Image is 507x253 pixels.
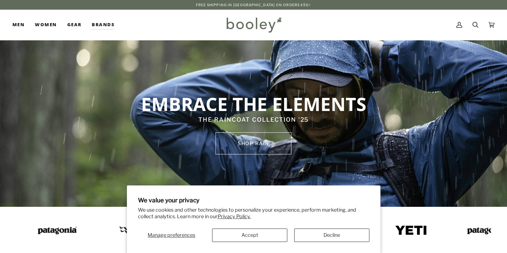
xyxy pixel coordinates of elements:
p: EMBRACE THE ELEMENTS [105,92,402,115]
span: Gear [67,21,82,28]
a: Women [30,10,62,40]
span: Women [35,21,57,28]
h2: We value your privacy [138,196,369,204]
span: Men [12,21,24,28]
span: Manage preferences [148,232,195,238]
button: Accept [212,229,287,242]
a: Privacy Policy. [218,213,251,220]
a: SHOP rain [216,132,291,154]
a: Brands [87,10,120,40]
span: Brands [92,21,115,28]
button: Decline [294,229,369,242]
a: Men [12,10,30,40]
p: THE RAINCOAT COLLECTION '25 [105,115,402,124]
a: Gear [62,10,87,40]
button: Manage preferences [138,229,206,242]
img: Booley [223,15,284,35]
p: Free Shipping in [GEOGRAPHIC_DATA] on Orders €50+ [196,2,311,8]
p: We use cookies and other technologies to personalize your experience, perform marketing, and coll... [138,207,369,220]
